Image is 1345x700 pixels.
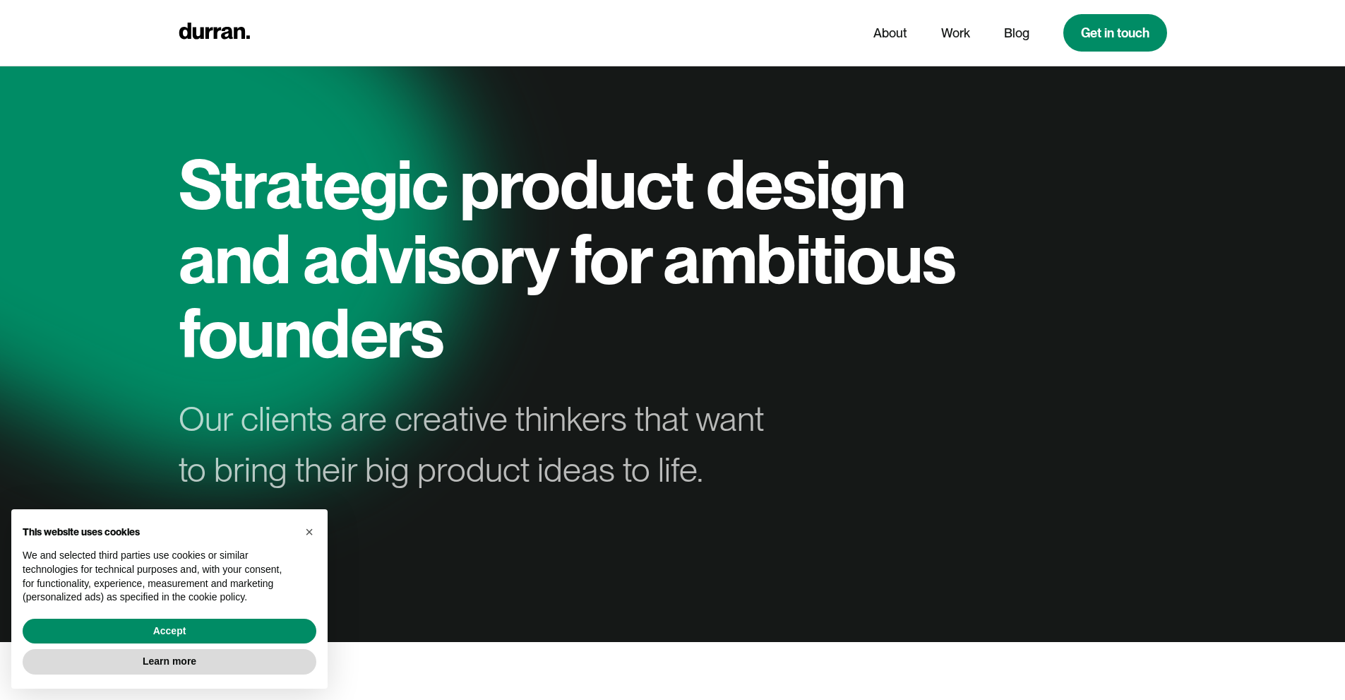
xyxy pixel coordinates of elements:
[23,649,316,675] button: Learn more
[179,19,250,47] a: home
[941,20,970,47] a: Work
[179,147,969,371] h1: Strategic product design and advisory for ambitious founders
[873,20,907,47] a: About
[23,526,294,538] h2: This website uses cookies
[1063,14,1167,52] a: Get in touch
[23,619,316,644] button: Accept
[305,524,313,540] span: ×
[23,549,294,604] p: We and selected third parties use cookies or similar technologies for technical purposes and, wit...
[179,393,789,495] div: Our clients are creative thinkers that want to bring their big product ideas to life.
[1004,20,1029,47] a: Blog
[298,521,321,543] button: Close this notice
